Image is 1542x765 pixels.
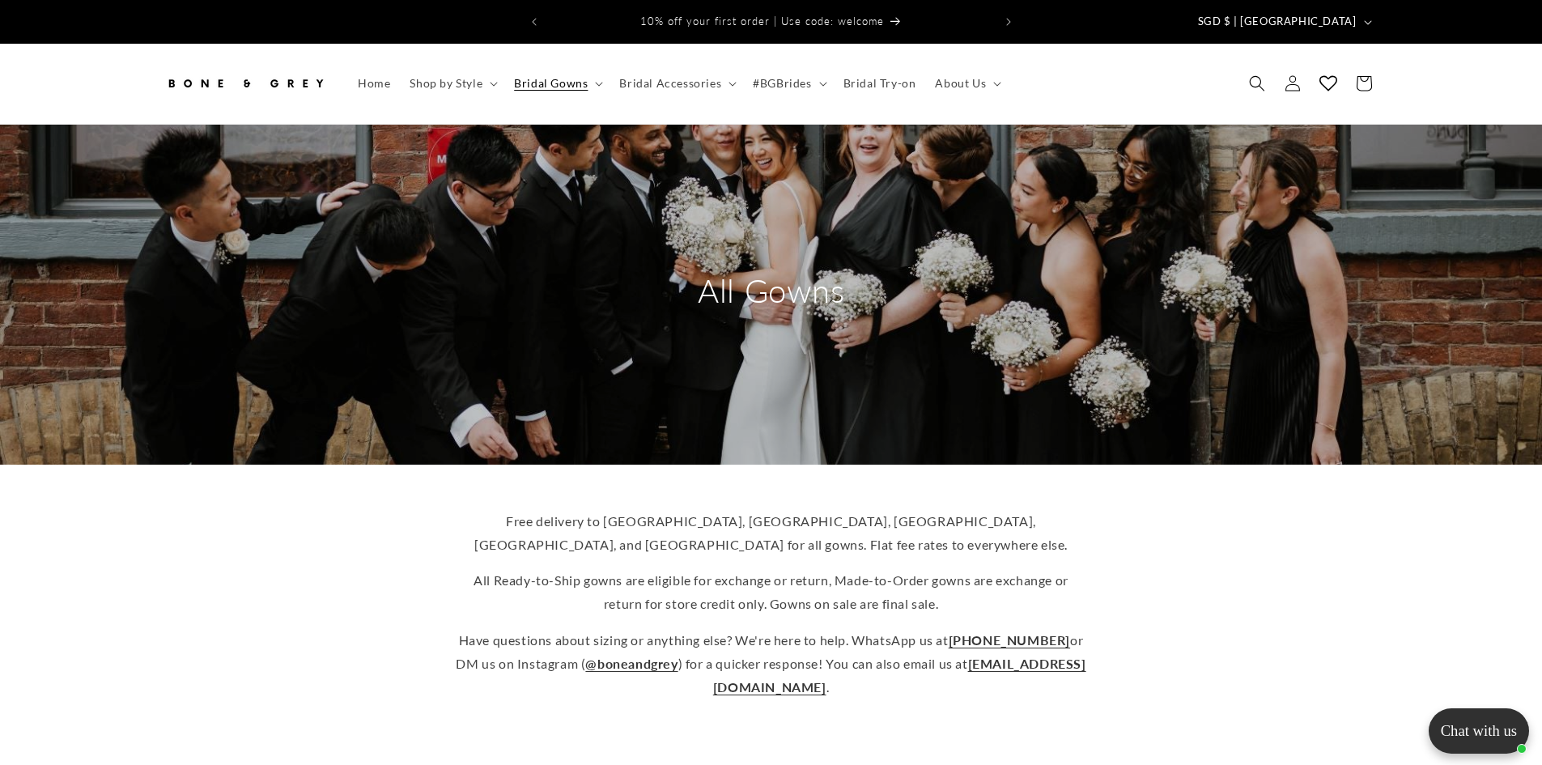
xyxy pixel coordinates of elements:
[400,66,504,100] summary: Shop by Style
[834,66,926,100] a: Bridal Try-on
[1239,66,1275,101] summary: Search
[456,569,1087,616] p: All Ready-to-Ship gowns are eligible for exchange or return, Made-to-Order gowns are exchange or ...
[1198,14,1357,30] span: SGD $ | [GEOGRAPHIC_DATA]
[619,76,721,91] span: Bridal Accessories
[158,60,332,108] a: Bone and Grey Bridal
[753,76,811,91] span: #BGBrides
[504,66,610,100] summary: Bridal Gowns
[610,66,743,100] summary: Bridal Accessories
[1429,722,1529,740] p: Chat with us
[743,66,833,100] summary: #BGBrides
[514,76,588,91] span: Bridal Gowns
[640,15,884,28] span: 10% off your first order | Use code: welcome
[991,6,1026,37] button: Next announcement
[410,76,482,91] span: Shop by Style
[843,76,916,91] span: Bridal Try-on
[358,76,390,91] span: Home
[164,66,326,101] img: Bone and Grey Bridal
[935,76,986,91] span: About Us
[348,66,400,100] a: Home
[585,656,678,671] a: @boneandgrey
[925,66,1008,100] summary: About Us
[516,6,552,37] button: Previous announcement
[1188,6,1378,37] button: SGD $ | [GEOGRAPHIC_DATA]
[1429,708,1529,754] button: Open chatbox
[949,632,1070,648] a: [PHONE_NUMBER]
[456,629,1087,699] p: Have questions about sizing or anything else? We're here to help. WhatsApp us at or DM us on Inst...
[618,270,925,312] h2: All Gowns
[456,510,1087,557] p: Free delivery to [GEOGRAPHIC_DATA], [GEOGRAPHIC_DATA], [GEOGRAPHIC_DATA], [GEOGRAPHIC_DATA], and ...
[713,656,1086,695] a: [EMAIL_ADDRESS][DOMAIN_NAME]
